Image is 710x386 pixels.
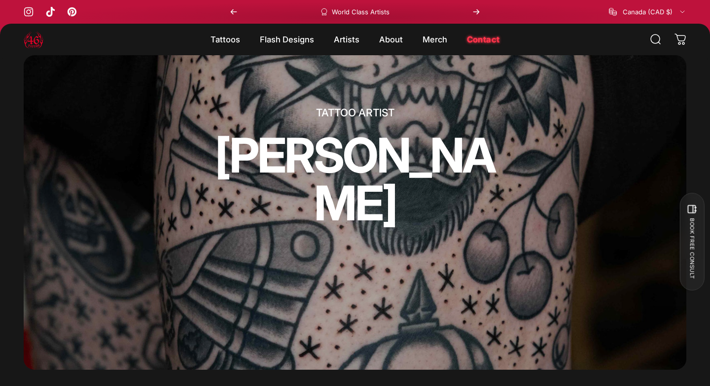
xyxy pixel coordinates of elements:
summary: Artists [324,29,369,50]
a: 0 items [670,29,691,50]
nav: Primary [201,29,510,50]
summary: Merch [413,29,457,50]
span: Canada (CAD $) [623,8,673,16]
animate-element: [PERSON_NAME] [197,131,513,227]
a: Contact [457,29,510,50]
summary: About [369,29,413,50]
summary: Flash Designs [250,29,324,50]
summary: Tattoos [201,29,250,50]
strong: TATTOO ARTIST [316,106,394,119]
button: BOOK FREE CONSULT [679,193,704,291]
p: World Class Artists [332,8,390,16]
